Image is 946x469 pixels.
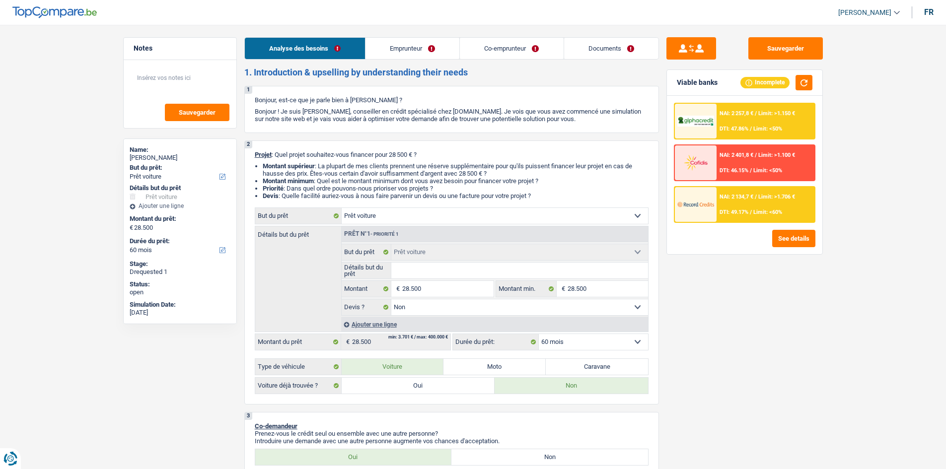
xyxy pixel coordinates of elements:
img: TopCompare Logo [12,6,97,18]
span: / [755,110,757,117]
p: Bonjour, est-ce que je parle bien à [PERSON_NAME] ? [255,96,649,104]
label: Montant [342,281,392,297]
p: : Quel projet souhaitez-vous financer pour 28 500 € ? [255,151,649,158]
div: Drequested 1 [130,268,230,276]
img: AlphaCredit [677,116,714,127]
div: Ajouter une ligne [341,317,648,332]
span: [PERSON_NAME] [838,8,891,17]
span: Limit: >1.150 € [758,110,795,117]
label: But du prêt: [130,164,228,172]
label: Montant du prêt: [130,215,228,223]
span: / [750,126,752,132]
p: Bonjour ! Je suis [PERSON_NAME], conseiller en crédit spécialisé chez [DOMAIN_NAME]. Je vois que ... [255,108,649,123]
div: 2 [245,141,252,148]
label: But du prêt [255,208,342,224]
div: Viable banks [677,78,718,87]
div: [PERSON_NAME] [130,154,230,162]
div: Stage: [130,260,230,268]
button: Sauvegarder [165,104,229,121]
a: Emprunteur [365,38,459,59]
label: Détails but du prêt [342,263,392,278]
a: Co-emprunteur [460,38,563,59]
label: Durée du prêt: [453,334,539,350]
span: € [130,224,133,232]
label: Moto [443,359,546,375]
label: Non [451,449,648,465]
div: Détails but du prêt [130,184,230,192]
div: open [130,288,230,296]
label: Voiture déjà trouvée ? [255,378,342,394]
li: : La plupart de mes clients prennent une réserve supplémentaire pour qu'ils puissent financer leu... [263,162,649,177]
span: DTI: 46.15% [720,167,748,174]
div: min: 3.701 € / max: 400.000 € [388,335,448,339]
label: Type de véhicule [255,359,342,375]
span: € [391,281,402,297]
div: 1 [245,86,252,94]
a: Analyse des besoins [245,38,365,59]
span: - Priorité 1 [370,231,399,237]
div: Incomplete [740,77,790,88]
label: Devis ? [342,299,392,315]
span: Limit: <50% [753,167,782,174]
span: Limit: >1.706 € [758,194,795,200]
span: NAI: 2 257,8 € [720,110,753,117]
div: Prêt n°1 [342,231,401,237]
h2: 1. Introduction & upselling by understanding their needs [244,67,659,78]
span: Projet [255,151,272,158]
div: Name: [130,146,230,154]
div: Simulation Date: [130,301,230,309]
p: Prenez-vous le crédit seul ou ensemble avec une autre personne? [255,430,649,437]
a: Documents [564,38,658,59]
span: € [557,281,568,297]
label: Voiture [342,359,444,375]
span: Co-demandeur [255,422,297,430]
label: Oui [255,449,452,465]
div: 3 [245,412,252,420]
li: : Dans quel ordre pouvons-nous prioriser vos projets ? [263,185,649,192]
a: [PERSON_NAME] [830,4,900,21]
label: Détails but du prêt [255,226,341,238]
button: See details [772,230,815,247]
img: Record Credits [677,195,714,213]
div: fr [924,7,934,17]
span: NAI: 2 401,8 € [720,152,753,158]
span: Sauvegarder [179,109,216,116]
label: Oui [342,378,495,394]
strong: Montant supérieur [263,162,315,170]
img: Cofidis [677,153,714,172]
strong: Priorité [263,185,284,192]
button: Sauvegarder [748,37,823,60]
label: Montant du prêt [255,334,341,350]
div: Ajouter une ligne [130,202,230,209]
h5: Notes [134,44,226,53]
span: Devis [263,192,279,200]
span: NAI: 2 134,7 € [720,194,753,200]
label: Caravane [546,359,648,375]
span: Limit: <50% [753,126,782,132]
span: / [755,194,757,200]
span: Limit: >1.100 € [758,152,795,158]
li: : Quelle facilité auriez-vous à nous faire parvenir un devis ou une facture pour votre projet ? [263,192,649,200]
span: / [750,167,752,174]
span: € [341,334,352,350]
span: / [750,209,752,215]
p: Introduire une demande avec une autre personne augmente vos chances d'acceptation. [255,437,649,445]
li: : Quel est le montant minimum dont vous avez besoin pour financer votre projet ? [263,177,649,185]
div: Status: [130,280,230,288]
span: DTI: 49.17% [720,209,748,215]
div: [DATE] [130,309,230,317]
label: Non [495,378,648,394]
span: Limit: <60% [753,209,782,215]
span: DTI: 47.86% [720,126,748,132]
strong: Montant minimum [263,177,314,185]
label: Durée du prêt: [130,237,228,245]
label: But du prêt [342,244,392,260]
label: Montant min. [496,281,557,297]
span: / [755,152,757,158]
